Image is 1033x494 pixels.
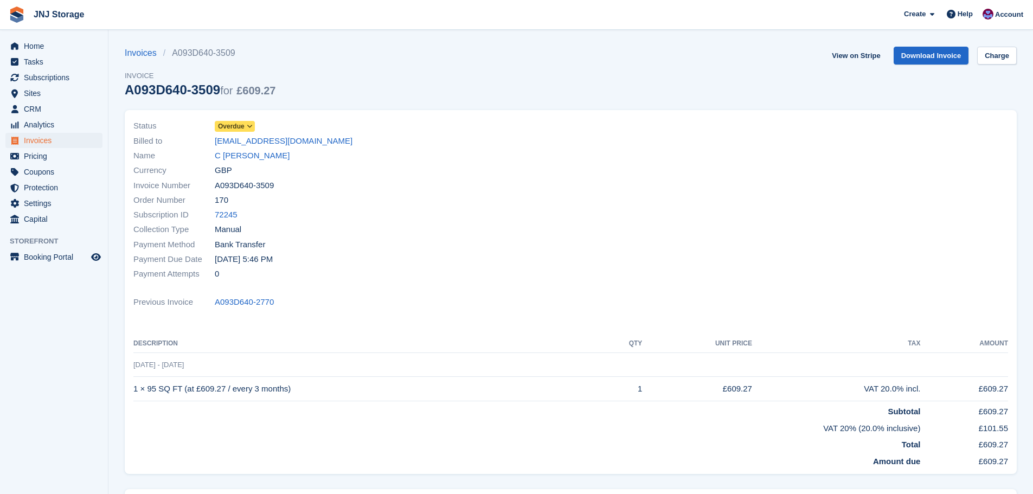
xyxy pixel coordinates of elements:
[133,253,215,266] span: Payment Due Date
[9,7,25,23] img: stora-icon-8386f47178a22dfd0bd8f6a31ec36ba5ce8667c1dd55bd0f319d3a0aa187defe.svg
[920,335,1008,352] th: Amount
[89,251,102,264] a: Preview store
[236,85,275,97] span: £609.27
[5,133,102,148] a: menu
[873,457,921,466] strong: Amount due
[133,377,602,401] td: 1 × 95 SQ FT (at £609.27 / every 3 months)
[5,149,102,164] a: menu
[133,164,215,177] span: Currency
[215,135,352,147] a: [EMAIL_ADDRESS][DOMAIN_NAME]
[133,335,602,352] th: Description
[215,179,274,192] span: A093D640-3509
[215,223,241,236] span: Manual
[920,401,1008,418] td: £609.27
[24,180,89,195] span: Protection
[24,149,89,164] span: Pricing
[602,335,643,352] th: QTY
[24,54,89,69] span: Tasks
[133,361,184,369] span: [DATE] - [DATE]
[215,268,219,280] span: 0
[133,268,215,280] span: Payment Attempts
[215,150,290,162] a: C [PERSON_NAME]
[920,434,1008,451] td: £609.27
[5,117,102,132] a: menu
[24,133,89,148] span: Invoices
[133,296,215,309] span: Previous Invoice
[215,253,273,266] time: 2025-08-11 16:46:59 UTC
[5,54,102,69] a: menu
[995,9,1023,20] span: Account
[215,194,228,207] span: 170
[977,47,1017,65] a: Charge
[215,164,232,177] span: GBP
[215,239,265,251] span: Bank Transfer
[5,249,102,265] a: menu
[133,120,215,132] span: Status
[5,196,102,211] a: menu
[215,296,274,309] a: A093D640-2770
[133,223,215,236] span: Collection Type
[5,180,102,195] a: menu
[215,120,255,132] a: Overdue
[642,335,752,352] th: Unit Price
[904,9,926,20] span: Create
[24,101,89,117] span: CRM
[602,377,643,401] td: 1
[10,236,108,247] span: Storefront
[133,179,215,192] span: Invoice Number
[24,70,89,85] span: Subscriptions
[133,239,215,251] span: Payment Method
[218,121,245,131] span: Overdue
[920,418,1008,435] td: £101.55
[133,194,215,207] span: Order Number
[5,86,102,101] a: menu
[5,39,102,54] a: menu
[24,249,89,265] span: Booking Portal
[5,70,102,85] a: menu
[894,47,969,65] a: Download Invoice
[125,82,275,97] div: A093D640-3509
[5,101,102,117] a: menu
[5,164,102,179] a: menu
[958,9,973,20] span: Help
[133,135,215,147] span: Billed to
[24,117,89,132] span: Analytics
[752,383,920,395] div: VAT 20.0% incl.
[133,418,920,435] td: VAT 20% (20.0% inclusive)
[29,5,88,23] a: JNJ Storage
[125,47,163,60] a: Invoices
[133,209,215,221] span: Subscription ID
[215,209,238,221] a: 72245
[5,211,102,227] a: menu
[24,164,89,179] span: Coupons
[133,150,215,162] span: Name
[920,377,1008,401] td: £609.27
[888,407,920,416] strong: Subtotal
[752,335,920,352] th: Tax
[24,86,89,101] span: Sites
[24,196,89,211] span: Settings
[920,451,1008,468] td: £609.27
[24,39,89,54] span: Home
[125,70,275,81] span: Invoice
[125,47,275,60] nav: breadcrumbs
[220,85,233,97] span: for
[827,47,884,65] a: View on Stripe
[24,211,89,227] span: Capital
[902,440,921,449] strong: Total
[983,9,993,20] img: Jonathan Scrase
[642,377,752,401] td: £609.27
